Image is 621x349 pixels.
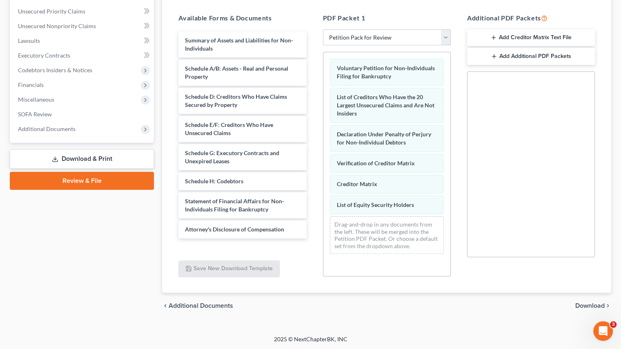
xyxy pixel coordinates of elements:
[18,37,40,44] span: Lawsuits
[11,33,154,48] a: Lawsuits
[185,198,284,213] span: Statement of Financial Affairs for Non-Individuals Filing for Bankruptcy
[575,302,605,309] span: Download
[337,93,434,117] span: List of Creditors Who Have the 20 Largest Unsecured Claims and Are Not Insiders
[575,302,611,309] button: Download chevron_right
[162,302,233,309] a: chevron_left Additional Documents
[593,321,613,341] iframe: Intercom live chat
[11,19,154,33] a: Unsecured Nonpriority Claims
[330,216,444,254] div: Drag-and-drop in any documents from the left. These will be merged into the Petition PDF Packet. ...
[18,81,44,88] span: Financials
[18,96,54,103] span: Miscellaneous
[467,13,595,23] h5: Additional PDF Packets
[467,29,595,47] button: Add Creditor Matrix Text File
[185,149,279,164] span: Schedule G: Executory Contracts and Unexpired Leases
[11,48,154,63] a: Executory Contracts
[18,111,52,118] span: SOFA Review
[185,65,288,80] span: Schedule A/B: Assets - Real and Personal Property
[337,180,377,187] span: Creditor Matrix
[185,37,293,52] span: Summary of Assets and Liabilities for Non-Individuals
[169,302,233,309] span: Additional Documents
[467,48,595,65] button: Add Additional PDF Packets
[185,121,273,136] span: Schedule E/F: Creditors Who Have Unsecured Claims
[178,260,280,278] button: Save New Download Template
[337,160,415,167] span: Verification of Creditor Matrix
[185,226,284,233] span: Attorney's Disclosure of Compensation
[18,22,96,29] span: Unsecured Nonpriority Claims
[323,13,451,23] h5: PDF Packet 1
[162,302,169,309] i: chevron_left
[10,149,154,169] a: Download & Print
[10,172,154,190] a: Review & File
[185,93,287,108] span: Schedule D: Creditors Who Have Claims Secured by Property
[18,67,92,73] span: Codebtors Insiders & Notices
[610,321,617,328] span: 3
[178,13,306,23] h5: Available Forms & Documents
[337,64,435,80] span: Voluntary Petition for Non-Individuals Filing for Bankruptcy
[11,4,154,19] a: Unsecured Priority Claims
[605,302,611,309] i: chevron_right
[337,201,414,208] span: List of Equity Security Holders
[337,131,431,146] span: Declaration Under Penalty of Perjury for Non-Individual Debtors
[18,8,85,15] span: Unsecured Priority Claims
[18,125,76,132] span: Additional Documents
[11,107,154,122] a: SOFA Review
[18,52,70,59] span: Executory Contracts
[185,178,243,185] span: Schedule H: Codebtors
